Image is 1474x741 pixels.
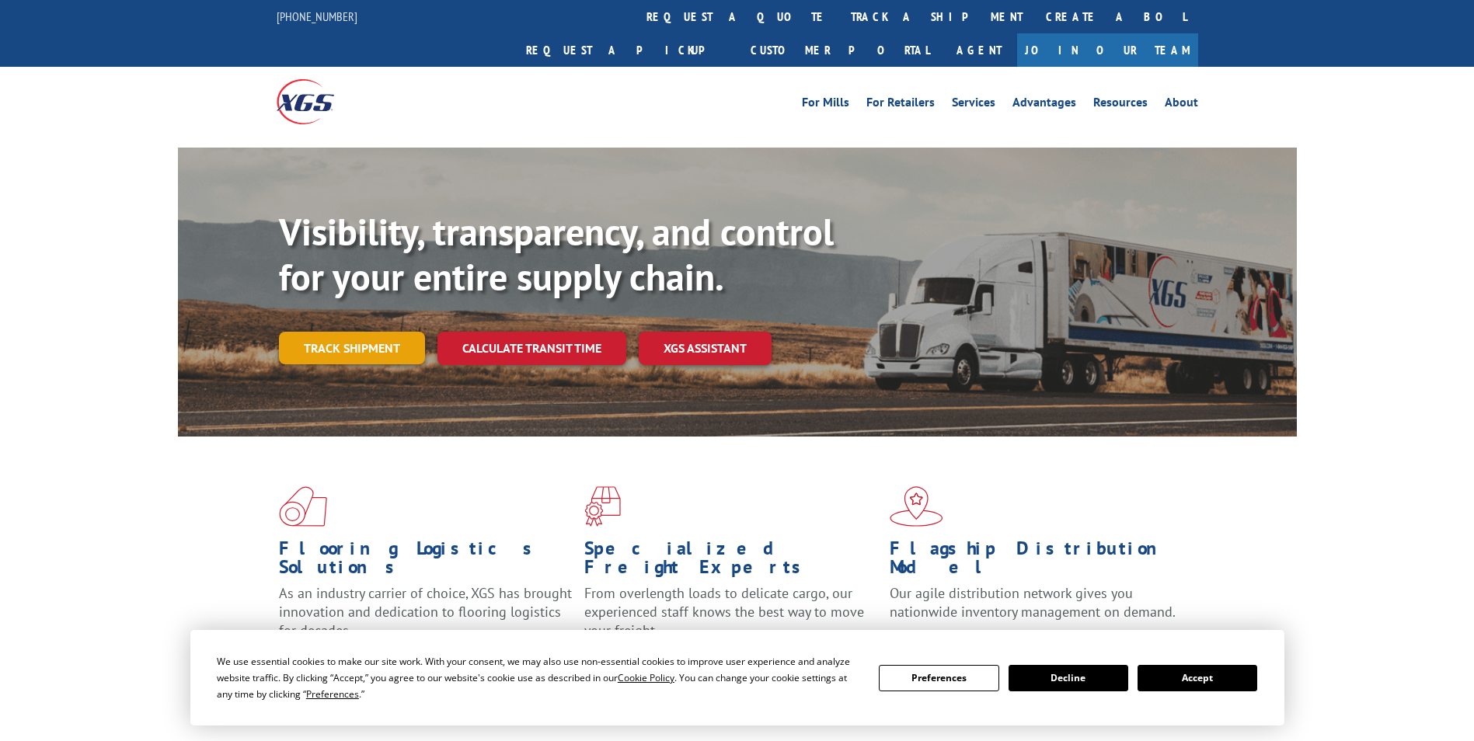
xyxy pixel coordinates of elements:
span: Preferences [306,687,359,701]
img: xgs-icon-total-supply-chain-intelligence-red [279,486,327,527]
a: Resources [1093,96,1148,113]
span: Cookie Policy [618,671,674,684]
a: For Retailers [866,96,935,113]
h1: Specialized Freight Experts [584,539,878,584]
b: Visibility, transparency, and control for your entire supply chain. [279,207,834,301]
span: Our agile distribution network gives you nationwide inventory management on demand. [890,584,1176,621]
a: Calculate transit time [437,332,626,365]
a: [PHONE_NUMBER] [277,9,357,24]
div: We use essential cookies to make our site work. With your consent, we may also use non-essential ... [217,653,860,702]
a: About [1165,96,1198,113]
h1: Flooring Logistics Solutions [279,539,573,584]
a: Agent [941,33,1017,67]
p: From overlength loads to delicate cargo, our experienced staff knows the best way to move your fr... [584,584,878,653]
a: Customer Portal [739,33,941,67]
img: xgs-icon-flagship-distribution-model-red [890,486,943,527]
a: Join Our Team [1017,33,1198,67]
h1: Flagship Distribution Model [890,539,1183,584]
a: XGS ASSISTANT [639,332,772,365]
span: As an industry carrier of choice, XGS has brought innovation and dedication to flooring logistics... [279,584,572,639]
button: Decline [1009,665,1128,691]
button: Accept [1138,665,1257,691]
a: Request a pickup [514,33,739,67]
a: For Mills [802,96,849,113]
a: Services [952,96,995,113]
a: Advantages [1012,96,1076,113]
button: Preferences [879,665,998,691]
div: Cookie Consent Prompt [190,630,1284,725]
img: xgs-icon-focused-on-flooring-red [584,486,621,527]
a: Track shipment [279,332,425,364]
